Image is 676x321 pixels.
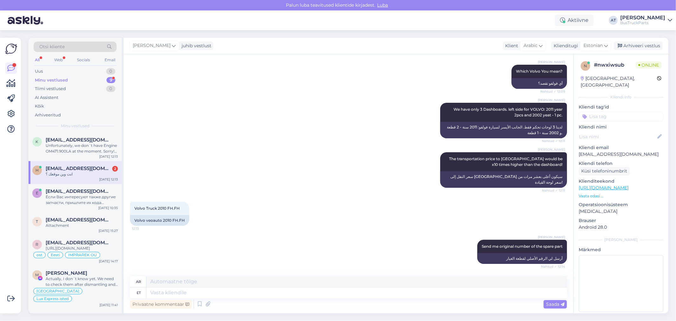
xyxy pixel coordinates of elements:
[538,147,565,152] span: [PERSON_NAME]
[594,61,636,69] div: # nwxiwsub
[46,276,118,287] div: Actually, I don´t know yet. We need to check them after dismantling and then I can tell You price.
[579,224,663,231] p: Android 28.0
[516,69,563,74] span: Which Volvo You mean?
[106,86,115,92] div: 0
[36,289,79,293] span: [GEOGRAPHIC_DATA]
[51,253,60,257] span: Eesti
[579,178,663,185] p: Klienditeekond
[579,246,663,253] p: Märkmed
[36,242,39,247] span: r
[98,206,118,210] div: [DATE] 10:35
[35,168,39,173] span: H
[376,2,390,8] span: Luba
[579,160,663,167] p: Kliendi telefon
[46,137,112,143] span: kadrevatanas@gmail.com
[134,206,180,211] span: Volvo Truck 2010 FH.FH
[46,223,118,228] div: Attachment
[46,166,112,171] span: Ham90asd@gmail.com
[36,297,69,301] span: Lux Express isted
[614,42,663,50] div: Arhiveeri vestlus
[583,42,603,49] span: Estonian
[130,215,189,226] div: Volvo veoauto 2010 FH.FH
[133,42,171,49] span: [PERSON_NAME]
[103,56,117,64] div: Email
[579,201,663,208] p: Operatsioonisüsteem
[541,188,565,193] span: Nähtud ✓ 12:11
[579,151,663,158] p: [EMAIL_ADDRESS][DOMAIN_NAME]
[579,217,663,224] p: Brauser
[100,303,118,307] div: [DATE] 11:41
[35,103,44,109] div: Kõik
[541,264,565,269] span: Nähtud ✓ 12:14
[579,94,663,100] div: Kliendi info
[579,133,656,140] input: Lisa nimi
[46,171,118,177] div: انت وين موقعك ؟
[106,68,115,75] div: 0
[482,244,563,249] span: Send me original number of the spare part
[130,300,192,309] div: Privaatne kommentaar
[579,124,663,130] p: Kliendi nimi
[46,217,112,223] span: toomas.alekors@autosoit.ee
[46,194,118,206] div: Если Вас интересуют также другие запчасти, пришлите их кодa пожалуйста.
[35,86,66,92] div: Tiimi vestlused
[454,107,563,117] span: We have only 3 Dashboards. left side for VOLVO: 2011 year 2pcs and 2002 yeat - 1 pc.
[35,68,43,75] div: Uus
[579,237,663,243] div: [PERSON_NAME]
[524,42,538,49] span: Arabic
[440,122,567,138] div: لدينا 3 لوحات تحكم فقط. الجانب الأيسر لسيارة فولفو: 2011 سنة - 2 قطعة و 2002 سنة - 1 قطعة.
[581,75,657,88] div: [GEOGRAPHIC_DATA], [GEOGRAPHIC_DATA]
[106,77,115,83] div: 9
[46,246,118,251] div: [URL][DOMAIN_NAME]
[579,112,663,121] input: Lisa tag
[555,15,594,26] div: Aktiivne
[76,56,91,64] div: Socials
[540,89,565,94] span: Nähtud ✓ 12:09
[579,144,663,151] p: Kliendi email
[551,43,578,49] div: Klienditugi
[99,259,118,264] div: [DATE] 14:17
[36,253,42,257] span: ost
[609,16,618,25] div: AT
[36,219,38,224] span: t
[449,156,563,167] span: The transportation price to [GEOGRAPHIC_DATA] would be x10 times higher than the dashboard!
[579,104,663,110] p: Kliendi tag'id
[440,171,567,188] div: سعر النقل إلى [GEOGRAPHIC_DATA] سيكون أعلى بعشر مرات من سعر لوحة القيادة!
[5,43,17,55] img: Askly Logo
[179,43,211,49] div: juhib vestlust
[538,235,565,239] span: [PERSON_NAME]
[477,253,567,264] div: أرسل لي الرقم الأصلي لقطعة الغيار
[35,77,68,83] div: Minu vestlused
[99,228,118,233] div: [DATE] 15:27
[546,301,564,307] span: Saada
[46,240,112,246] span: rom.ivanov94@gmail.com
[68,253,97,257] span: IMPRAREK OÜ
[34,56,41,64] div: All
[61,123,89,129] span: Minu vestlused
[46,188,112,194] span: express.frost1@gmail.com
[620,20,665,25] div: BusTruckParts
[620,15,665,20] div: [PERSON_NAME]
[579,167,630,175] div: Küsi telefoninumbrit
[35,95,58,101] div: AI Assistent
[99,177,118,182] div: [DATE] 12:13
[112,166,118,172] div: 2
[36,139,39,144] span: k
[99,154,118,159] div: [DATE] 12:13
[636,62,661,69] span: Online
[46,143,118,154] div: Unfortunately, we don´t have Engine OM471.900LA at the moment. Sorry! Only OM471.926 is available.
[579,185,628,191] a: [URL][DOMAIN_NAME]
[541,139,565,143] span: Nähtud ✓ 12:11
[132,226,156,231] span: 12:13
[579,208,663,215] p: [MEDICAL_DATA]
[538,60,565,64] span: [PERSON_NAME]
[136,276,141,287] div: ar
[620,15,672,25] a: [PERSON_NAME]BusTruckParts
[538,98,565,102] span: [PERSON_NAME]
[36,191,38,195] span: e
[579,193,663,199] p: Vaata edasi ...
[46,270,87,276] span: Maciej Przezdziecki
[35,272,39,277] span: M
[137,287,141,298] div: et
[512,78,567,89] div: أي فولفو تقصد؟
[35,112,61,118] div: Arhiveeritud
